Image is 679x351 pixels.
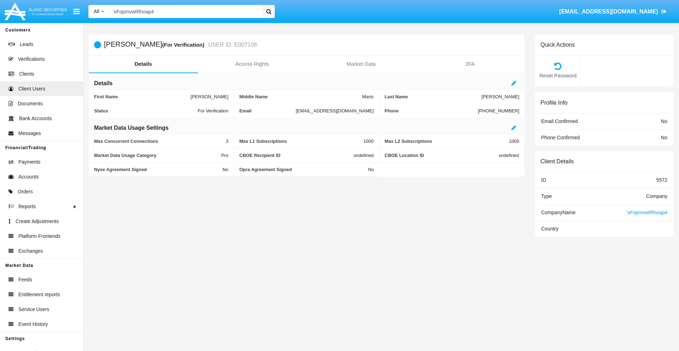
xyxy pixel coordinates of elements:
span: 1000 [364,139,374,144]
span: Status [94,108,198,113]
span: Opra Agreement Signed [239,167,368,172]
span: Event History [18,321,48,328]
a: Access Rights [198,55,307,72]
span: Max L2 Subscriptions [385,139,509,144]
h6: Client Details [540,158,574,165]
span: For Verification [198,108,228,113]
span: Middle Name [239,94,362,99]
span: Max Concurrent Connections [94,139,226,144]
h6: Details [94,80,112,87]
h6: Market Data Usage Settings [94,124,169,132]
a: 2FA [416,55,524,72]
span: Service Users [18,306,49,313]
span: Accounts [18,173,39,181]
span: Email Confirmed [541,118,578,124]
span: All [94,8,99,14]
span: Leads [20,41,33,48]
span: Payments [18,158,40,166]
small: USER ID: E007108 [207,42,257,48]
span: Reports [18,203,36,210]
span: [PERSON_NAME] [481,94,519,99]
span: Documents [18,100,43,107]
span: Mario [362,94,374,99]
span: Feeds [18,276,32,283]
span: Country [541,226,558,232]
span: Orders [18,188,33,195]
span: CBOE Location ID [385,153,499,158]
img: Logo image [4,1,68,22]
h6: Quick Actions [540,41,575,48]
a: [EMAIL_ADDRESS][DOMAIN_NAME] [556,2,670,22]
span: Verifications [18,55,45,63]
span: Company Name [541,210,575,215]
span: Type [541,193,552,199]
span: [EMAIL_ADDRESS][DOMAIN_NAME] [559,8,658,14]
span: [EMAIL_ADDRESS][DOMAIN_NAME] [296,108,373,113]
span: Pro [221,153,228,158]
span: Company [646,193,667,199]
span: Create Adjustments [16,218,59,225]
span: Platform Frontends [18,233,60,240]
span: 3 [226,139,228,144]
span: Exchanges [18,247,43,255]
span: No [222,167,228,172]
span: [PHONE_NUMBER] [478,108,519,113]
span: Bank Accounts [19,115,52,122]
span: Client Users [18,85,45,93]
span: Clients [19,70,34,78]
span: 1000 [509,139,519,144]
span: Phone [385,108,478,113]
span: Entitlement reports [18,291,60,298]
span: 'vFopmvwRfnoap4 [627,210,668,215]
span: Last Name [385,94,482,99]
span: Messages [18,130,41,137]
span: Max L1 Subscriptions [239,139,364,144]
span: No [661,118,667,124]
span: Reset Password [539,72,577,80]
a: All [88,8,110,15]
span: undefined [499,153,519,158]
span: 5572 [656,177,667,183]
a: Details [89,55,198,72]
h5: [PERSON_NAME] [104,41,257,49]
div: (For Verification) [162,41,206,49]
span: Nyse Agreement Signed [94,167,222,172]
span: [PERSON_NAME] [191,94,228,99]
span: First Name [94,94,191,99]
span: ID [541,177,546,183]
span: No [368,167,374,172]
span: Phone Confirmed [541,135,580,140]
a: Market Data [307,55,416,72]
span: CBOE Recipient ID [239,153,354,158]
span: Email [239,108,296,113]
input: Search [110,5,260,18]
h6: Profile Info [540,99,567,106]
span: Market Data Usage Category [94,153,221,158]
span: No [661,135,667,140]
span: undefined [353,153,373,158]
